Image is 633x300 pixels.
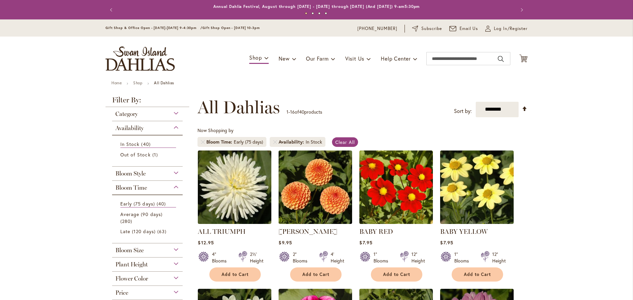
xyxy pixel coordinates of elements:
label: Sort by: [454,105,472,117]
span: $7.95 [359,239,372,246]
span: Flower Color [115,275,148,282]
span: Bloom Size [115,247,144,254]
div: 12" Height [411,251,425,264]
div: 2½' Height [250,251,263,264]
img: ALL TRIUMPH [198,150,271,224]
span: Gift Shop & Office Open - [DATE]-[DATE] 9-4:30pm / [105,26,202,30]
button: Add to Cart [209,267,261,282]
span: Add to Cart [222,272,249,277]
span: Help Center [381,55,411,62]
span: $9.95 [279,239,292,246]
span: Visit Us [345,55,364,62]
span: All Dahlias [197,97,280,117]
button: Add to Cart [452,267,503,282]
span: Bloom Time [115,184,147,191]
span: New [279,55,289,62]
a: Remove Availability In Stock [273,140,277,144]
span: Average (90 days) [120,211,163,217]
button: Previous [105,3,119,16]
a: AMBER QUEEN [279,219,352,225]
span: Log In/Register [494,25,527,32]
a: store logo [105,46,175,71]
span: 1 [152,151,160,158]
span: Gift Shop Open - [DATE] 10-3pm [202,26,260,30]
span: 40 [299,109,304,115]
a: Home [111,80,122,85]
span: Price [115,289,128,296]
span: Bloom Style [115,170,146,177]
div: Early (75 days) [234,139,263,145]
span: 40 [157,200,167,207]
span: Shop [249,54,262,61]
a: ALL TRIUMPH [198,219,271,225]
button: 1 of 4 [305,12,307,14]
a: Late (120 days) 63 [120,228,176,235]
span: Add to Cart [302,272,329,277]
button: 3 of 4 [318,12,320,14]
strong: All Dahlias [154,80,174,85]
span: Early (75 days) [120,201,155,207]
span: Add to Cart [383,272,410,277]
span: Clear All [335,139,355,145]
span: Out of Stock [120,151,151,158]
a: BABY YELLOW [440,228,488,235]
a: Subscribe [412,25,442,32]
div: 1" Blooms [374,251,392,264]
a: Log In/Register [485,25,527,32]
span: Availability [279,139,306,145]
a: Clear All [332,137,358,147]
a: Email Us [449,25,478,32]
div: 1" Blooms [454,251,473,264]
a: [PERSON_NAME] [279,228,337,235]
span: Availability [115,124,144,132]
button: Add to Cart [290,267,342,282]
span: Bloom Time [206,139,234,145]
span: Plant Height [115,261,148,268]
img: BABY YELLOW [440,150,514,224]
img: AMBER QUEEN [279,150,352,224]
span: Add to Cart [464,272,491,277]
strong: Filter By: [105,96,189,107]
button: 2 of 4 [312,12,314,14]
div: 4" Blooms [212,251,230,264]
span: 280 [120,218,134,225]
a: [PHONE_NUMBER] [357,25,397,32]
a: Annual Dahlia Festival, August through [DATE] - [DATE] through [DATE] (And [DATE]) 9-am5:30pm [213,4,420,9]
span: Now Shopping by [197,127,233,133]
div: 4' Height [331,251,344,264]
a: Average (90 days) 280 [120,211,176,225]
img: BABY RED [359,150,433,224]
span: 16 [290,109,295,115]
span: Category [115,110,138,118]
span: Our Farm [306,55,328,62]
a: Remove Bloom Time Early (75 days) [201,140,205,144]
div: In Stock [306,139,322,145]
a: ALL TRIUMPH [198,228,246,235]
a: In Stock 40 [120,141,176,148]
span: Late (120 days) [120,228,156,234]
a: Early (75 days) 40 [120,200,176,207]
span: Email Us [460,25,478,32]
a: BABY YELLOW [440,219,514,225]
span: Subscribe [421,25,442,32]
a: Shop [133,80,142,85]
a: Out of Stock 1 [120,151,176,158]
p: - of products [286,107,322,117]
button: Next [514,3,527,16]
span: 1 [286,109,288,115]
span: In Stock [120,141,139,147]
button: Add to Cart [371,267,422,282]
span: $12.95 [198,239,214,246]
span: 40 [141,141,152,148]
div: 12" Height [492,251,506,264]
a: BABY RED [359,228,393,235]
button: 4 of 4 [325,12,327,14]
a: BABY RED [359,219,433,225]
span: $7.95 [440,239,453,246]
div: 2" Blooms [293,251,311,264]
span: 63 [157,228,168,235]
